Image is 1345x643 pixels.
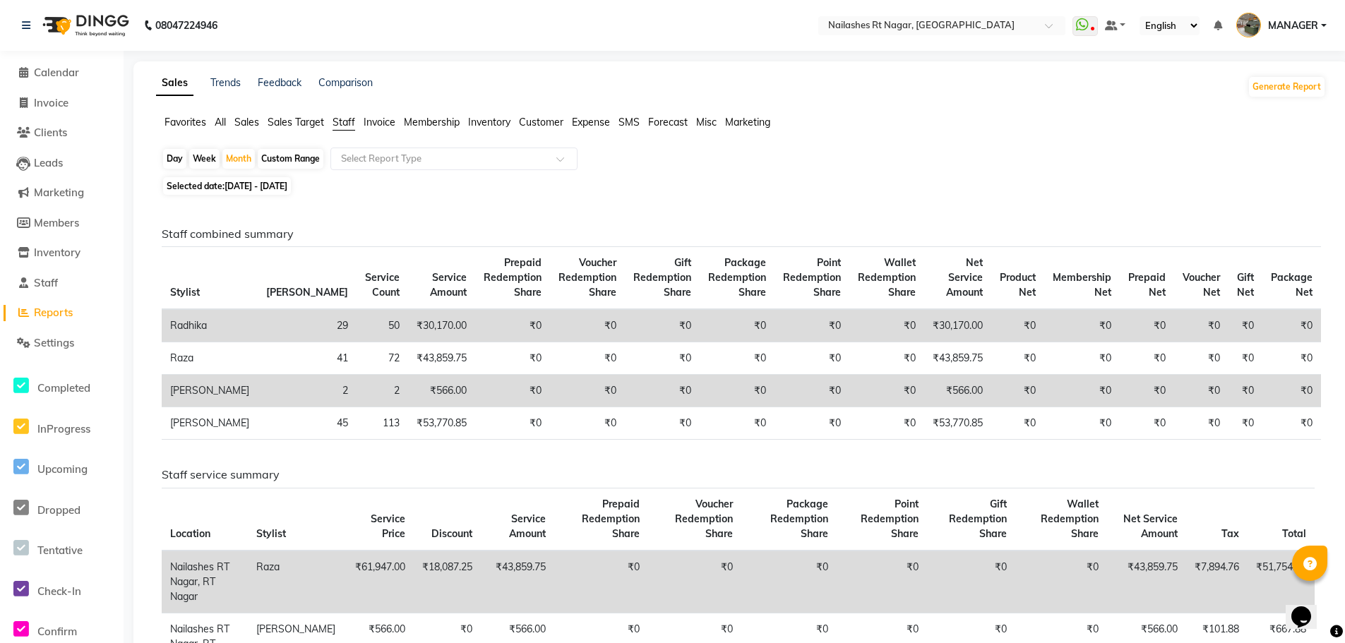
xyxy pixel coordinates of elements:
span: Stylist [170,286,200,299]
span: Members [34,216,79,229]
td: ₹566.00 [924,375,991,407]
div: Week [189,149,220,169]
span: Location [170,527,210,540]
td: ₹0 [700,342,775,375]
td: ₹0 [775,407,849,440]
span: Sales Target [268,116,324,128]
td: ₹0 [475,342,550,375]
img: logo [36,6,133,45]
span: Net Service Amount [1123,512,1178,540]
span: Customer [519,116,563,128]
td: ₹0 [1262,309,1321,342]
span: Expense [572,116,610,128]
td: Nailashes RT Nagar, RT Nagar [162,551,248,613]
b: 08047224946 [155,6,217,45]
td: ₹0 [849,342,924,375]
td: ₹0 [1174,342,1229,375]
span: Calendar [34,66,79,79]
td: ₹0 [625,309,700,342]
span: Confirm [37,625,77,638]
span: Voucher Net [1183,271,1220,299]
span: Misc [696,116,717,128]
td: ₹0 [775,375,849,407]
td: ₹0 [741,551,836,613]
td: ₹61,947.00 [344,551,414,613]
span: Marketing [34,186,84,199]
td: ₹0 [1120,375,1174,407]
span: Package Net [1271,271,1313,299]
td: 113 [357,407,408,440]
span: Reports [34,306,73,319]
div: Custom Range [258,149,323,169]
a: Reports [4,305,120,321]
span: Clients [34,126,67,139]
td: 29 [258,309,357,342]
a: Members [4,215,120,232]
a: Inventory [4,245,120,261]
div: Day [163,149,186,169]
span: [PERSON_NAME] [266,286,348,299]
span: Wallet Redemption Share [858,256,916,299]
span: Service Amount [430,271,467,299]
span: SMS [618,116,640,128]
td: Raza [162,342,258,375]
span: Invoice [364,116,395,128]
a: Feedback [258,76,301,89]
td: ₹18,087.25 [414,551,481,613]
span: Gift Redemption Share [633,256,691,299]
td: ₹0 [775,309,849,342]
td: ₹0 [991,407,1044,440]
button: Generate Report [1249,77,1325,97]
td: ₹0 [625,407,700,440]
td: ₹51,754.51 [1248,551,1315,613]
td: 50 [357,309,408,342]
span: Tax [1221,527,1239,540]
td: ₹0 [991,342,1044,375]
span: Discount [431,527,472,540]
a: Calendar [4,65,120,81]
a: Staff [4,275,120,292]
td: ₹0 [1229,342,1262,375]
td: ₹0 [1262,375,1321,407]
td: 2 [258,375,357,407]
span: Gift Redemption Share [949,498,1007,540]
span: Point Redemption Share [783,256,841,299]
td: ₹0 [991,375,1044,407]
td: ₹0 [1044,375,1120,407]
td: ₹43,859.75 [1107,551,1186,613]
span: Upcoming [37,462,88,476]
span: Total [1282,527,1306,540]
td: ₹0 [1120,309,1174,342]
span: Selected date: [163,177,291,195]
span: Wallet Redemption Share [1041,498,1099,540]
td: ₹7,894.76 [1186,551,1248,613]
td: ₹30,170.00 [924,309,991,342]
td: ₹0 [849,309,924,342]
td: ₹0 [849,375,924,407]
span: Dropped [37,503,80,517]
td: ₹0 [554,551,648,613]
td: ₹0 [1044,342,1120,375]
td: ₹0 [1262,342,1321,375]
span: Stylist [256,527,286,540]
span: MANAGER [1268,18,1318,33]
td: ₹0 [700,375,775,407]
td: ₹0 [775,342,849,375]
td: ₹0 [475,375,550,407]
span: Forecast [648,116,688,128]
span: Favorites [165,116,206,128]
span: Staff [34,276,58,289]
span: Point Redemption Share [861,498,919,540]
span: Net Service Amount [946,256,983,299]
td: ₹0 [700,309,775,342]
td: 45 [258,407,357,440]
td: ₹0 [550,407,625,440]
td: ₹43,859.75 [408,342,475,375]
td: ₹30,170.00 [408,309,475,342]
td: ₹0 [837,551,927,613]
td: Radhika [162,309,258,342]
span: Sales [234,116,259,128]
td: ₹0 [625,342,700,375]
span: Marketing [725,116,770,128]
iframe: chat widget [1286,587,1331,629]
